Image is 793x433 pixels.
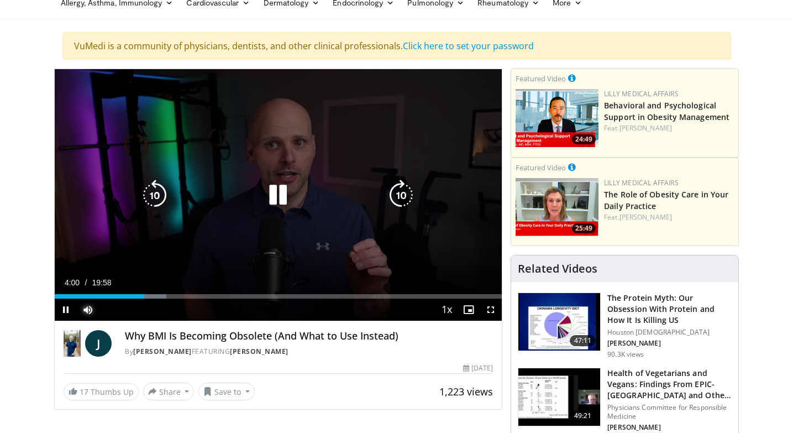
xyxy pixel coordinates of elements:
a: Click here to set your password [403,40,534,52]
h3: The Protein Myth: Our Obsession With Protein and How It Is Killing US [607,293,732,326]
p: [PERSON_NAME] [607,423,732,432]
span: 49:21 [570,410,596,421]
span: 25:49 [572,223,596,233]
div: Feat. [604,123,734,133]
a: The Role of Obesity Care in Your Daily Practice [604,189,728,211]
a: Lilly Medical Affairs [604,178,679,187]
a: J [85,330,112,357]
h4: Related Videos [518,262,597,275]
a: [PERSON_NAME] [230,347,288,356]
button: Mute [77,299,99,321]
a: [PERSON_NAME] [619,212,672,222]
span: 4:00 [65,278,80,287]
div: Progress Bar [55,294,502,299]
span: 19:58 [92,278,112,287]
small: Featured Video [516,74,566,84]
div: Feat. [604,212,734,222]
a: Lilly Medical Affairs [604,89,679,98]
button: Pause [55,299,77,321]
button: Save to [198,383,255,400]
button: Playback Rate [435,299,458,321]
img: 606f2b51-b844-428b-aa21-8c0c72d5a896.150x105_q85_crop-smart_upscale.jpg [518,368,600,426]
p: [PERSON_NAME] [607,339,732,348]
a: 47:11 The Protein Myth: Our Obsession With Protein and How It Is Killing US Houston [DEMOGRAPHIC_... [518,293,732,359]
span: / [85,278,87,287]
span: 47:11 [570,335,596,346]
a: 24:49 [516,89,598,147]
div: VuMedi is a community of physicians, dentists, and other clinical professionals. [62,32,731,60]
div: By FEATURING [125,347,493,357]
a: [PERSON_NAME] [133,347,192,356]
img: e1208b6b-349f-4914-9dd7-f97803bdbf1d.png.150x105_q85_crop-smart_upscale.png [516,178,598,236]
h4: Why BMI Is Becoming Obsolete (And What to Use Instead) [125,330,493,342]
a: 17 Thumbs Up [64,383,139,400]
a: 25:49 [516,178,598,236]
button: Share [143,383,195,400]
a: Behavioral and Psychological Support in Obesity Management [604,100,729,122]
span: 24:49 [572,134,596,144]
small: Featured Video [516,163,566,173]
h3: Health of Vegetarians and Vegans: Findings From EPIC-[GEOGRAPHIC_DATA] and Othe… [607,368,732,401]
img: b7b8b05e-5021-418b-a89a-60a270e7cf82.150x105_q85_crop-smart_upscale.jpg [518,293,600,351]
a: [PERSON_NAME] [619,123,672,133]
span: 1,223 views [439,385,493,398]
button: Enable picture-in-picture mode [458,299,480,321]
span: 17 [80,387,88,397]
img: Dr. Jordan Rennicke [64,330,81,357]
p: Physicians Committee for Responsible Medicine [607,403,732,421]
video-js: Video Player [55,69,502,321]
p: Houston [DEMOGRAPHIC_DATA] [607,328,732,337]
p: 90.3K views [607,350,644,359]
img: ba3304f6-7838-4e41-9c0f-2e31ebde6754.png.150x105_q85_crop-smart_upscale.png [516,89,598,147]
button: Fullscreen [480,299,502,321]
div: [DATE] [463,363,493,373]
